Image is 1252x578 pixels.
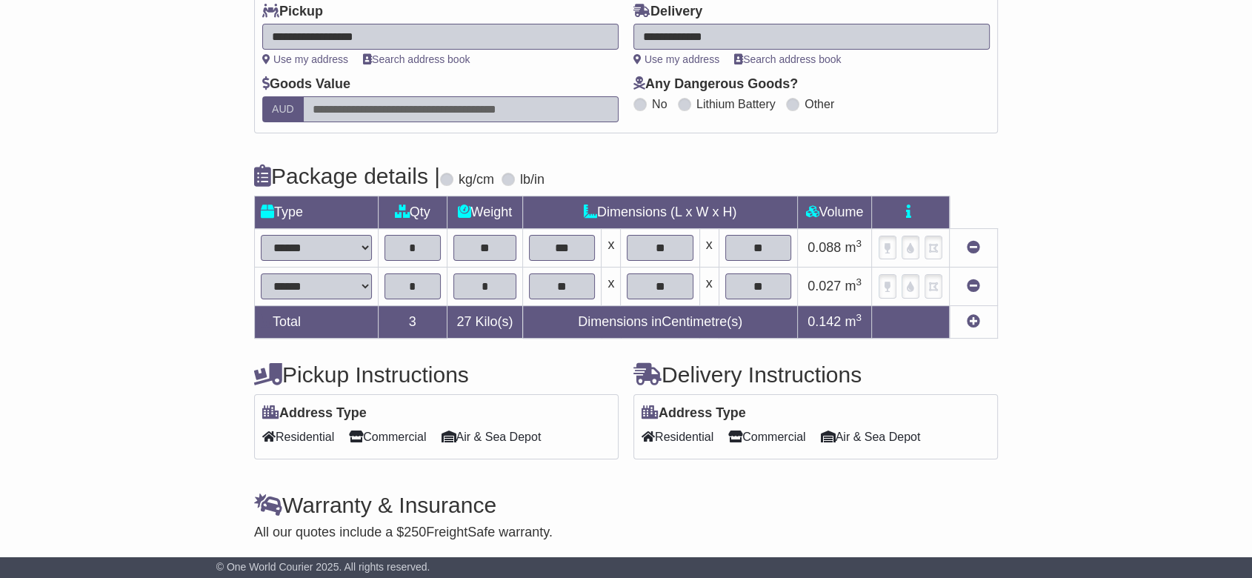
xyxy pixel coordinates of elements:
[447,306,523,339] td: Kilo(s)
[642,425,713,448] span: Residential
[349,425,426,448] span: Commercial
[523,306,798,339] td: Dimensions in Centimetre(s)
[699,229,719,268] td: x
[967,314,980,329] a: Add new item
[262,76,350,93] label: Goods Value
[728,425,805,448] span: Commercial
[254,164,440,188] h4: Package details |
[456,314,471,329] span: 27
[255,306,379,339] td: Total
[967,240,980,255] a: Remove this item
[633,362,998,387] h4: Delivery Instructions
[856,238,862,249] sup: 3
[523,196,798,229] td: Dimensions (L x W x H)
[633,76,798,93] label: Any Dangerous Goods?
[696,97,776,111] label: Lithium Battery
[262,405,367,422] label: Address Type
[856,276,862,288] sup: 3
[845,279,862,293] span: m
[255,196,379,229] td: Type
[734,53,841,65] a: Search address book
[363,53,470,65] a: Search address book
[520,172,545,188] label: lb/in
[602,229,621,268] td: x
[699,268,719,306] td: x
[808,314,841,329] span: 0.142
[633,53,719,65] a: Use my address
[404,525,426,539] span: 250
[262,425,334,448] span: Residential
[447,196,523,229] td: Weight
[379,306,447,339] td: 3
[262,4,323,20] label: Pickup
[845,240,862,255] span: m
[254,525,998,541] div: All our quotes include a $ FreightSafe warranty.
[262,96,304,122] label: AUD
[797,196,871,229] td: Volume
[967,279,980,293] a: Remove this item
[805,97,834,111] label: Other
[808,240,841,255] span: 0.088
[459,172,494,188] label: kg/cm
[442,425,542,448] span: Air & Sea Depot
[602,268,621,306] td: x
[379,196,447,229] td: Qty
[216,561,430,573] span: © One World Courier 2025. All rights reserved.
[642,405,746,422] label: Address Type
[254,493,998,517] h4: Warranty & Insurance
[808,279,841,293] span: 0.027
[633,4,702,20] label: Delivery
[856,312,862,323] sup: 3
[254,362,619,387] h4: Pickup Instructions
[262,53,348,65] a: Use my address
[652,97,667,111] label: No
[845,314,862,329] span: m
[821,425,921,448] span: Air & Sea Depot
